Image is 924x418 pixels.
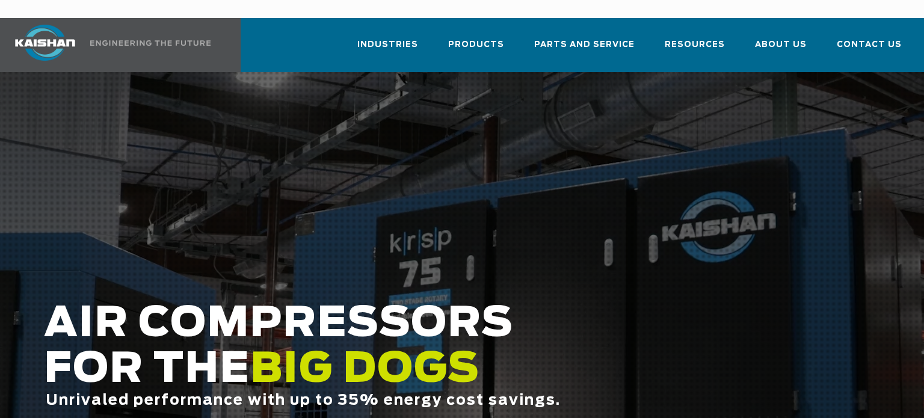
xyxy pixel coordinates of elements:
[250,349,480,390] span: BIG DOGS
[357,29,418,70] a: Industries
[534,29,635,70] a: Parts and Service
[837,29,902,70] a: Contact Us
[46,393,561,408] span: Unrivaled performance with up to 35% energy cost savings.
[357,38,418,52] span: Industries
[755,38,807,52] span: About Us
[665,29,725,70] a: Resources
[665,38,725,52] span: Resources
[448,29,504,70] a: Products
[90,40,211,46] img: Engineering the future
[448,38,504,52] span: Products
[755,29,807,70] a: About Us
[837,38,902,52] span: Contact Us
[534,38,635,52] span: Parts and Service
